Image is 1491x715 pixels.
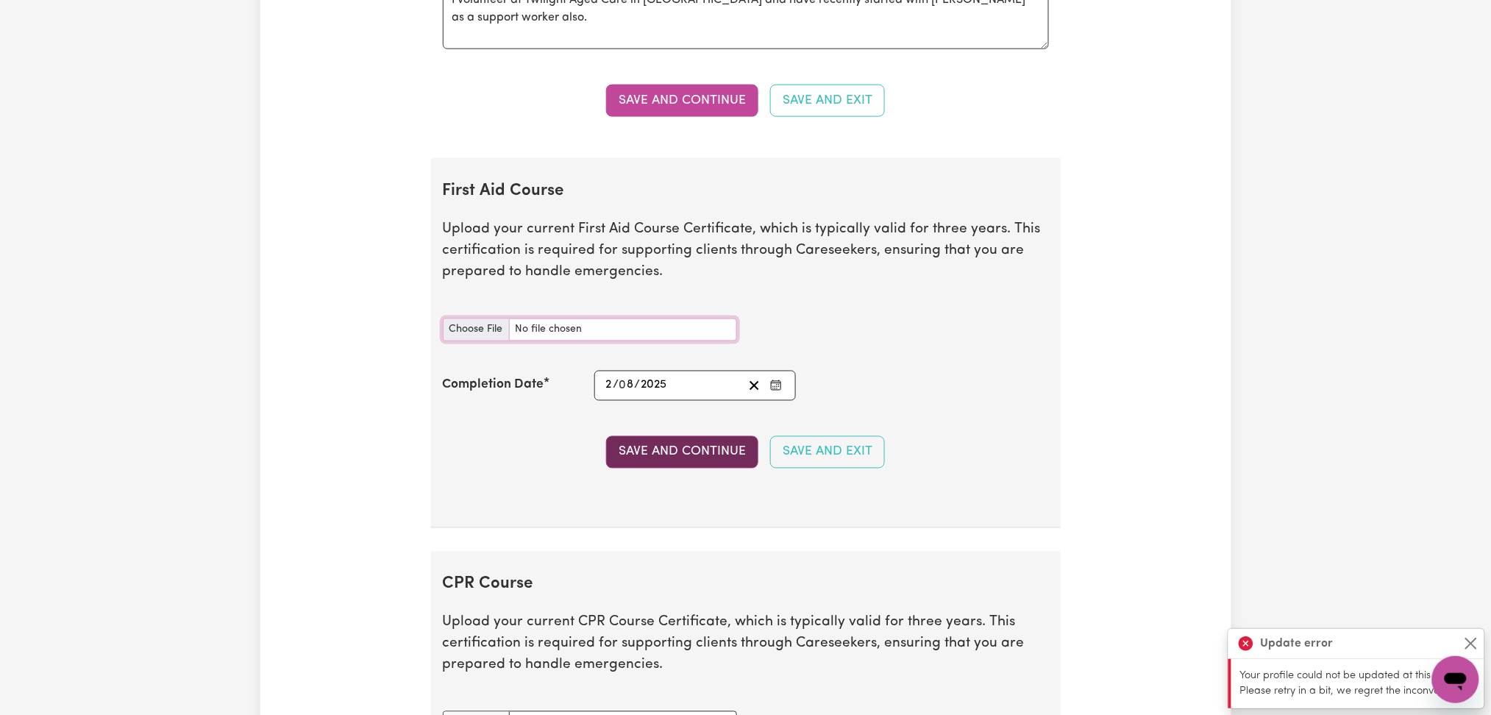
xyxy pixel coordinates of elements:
label: Completion Date [443,376,544,395]
button: Clear date [743,376,766,396]
h2: First Aid Course [443,182,1049,202]
button: Save and Continue [606,85,758,117]
p: Upload your current CPR Course Certificate, which is typically valid for three years. This certif... [443,613,1049,676]
button: Save and Exit [770,436,885,469]
button: Close [1462,635,1480,652]
input: -- [605,376,613,396]
span: 0 [619,380,626,391]
h2: CPR Course [443,575,1049,595]
strong: Update error [1261,635,1334,652]
iframe: Button to launch messaging window [1432,656,1479,703]
button: Enter the Completion Date of your First Aid Course [766,376,786,396]
span: / [634,379,640,392]
span: / [613,379,619,392]
input: -- [620,376,635,396]
p: Upload your current First Aid Course Certificate, which is typically valid for three years. This ... [443,219,1049,282]
input: ---- [640,376,667,396]
p: Your profile could not be updated at this time. Please retry in a bit, we regret the inconvenience. [1240,668,1476,700]
button: Save and Continue [606,436,758,469]
button: Save and Exit [770,85,885,117]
